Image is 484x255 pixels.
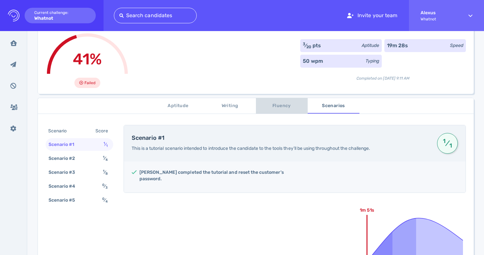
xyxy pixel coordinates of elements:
[421,10,457,16] strong: Alexus
[132,135,429,142] h4: Scenario #1
[94,126,112,136] div: Score
[139,169,290,182] h5: [PERSON_NAME] completed the tutorial and reset the customer's password.
[450,42,463,49] div: Speed
[359,207,374,213] text: 1m 51s
[73,50,102,68] span: 41%
[104,141,105,145] sup: 1
[103,170,107,175] span: ⁄
[47,154,83,163] div: Scenario #2
[103,169,104,173] sup: 1
[106,144,108,148] sub: 1
[306,45,311,49] sub: 20
[387,42,408,50] div: 19m 28s
[362,42,379,49] div: Aptitude
[102,197,104,201] sup: 0
[208,102,252,110] span: Writing
[421,17,457,21] span: Whatnot
[102,183,107,189] span: ⁄
[442,140,447,142] sup: 1
[260,102,304,110] span: Fluency
[47,126,74,136] div: Scenario
[103,156,107,161] span: ⁄
[312,102,356,110] span: Scenarios
[303,57,323,65] div: 50 wpm
[84,79,95,87] span: Failed
[105,199,108,204] sub: 4
[303,42,321,50] div: ⁄ pts
[132,146,370,151] span: This is a tutorial scenario intended to introduce the candidate to the tools they’ll be using thr...
[47,168,83,177] div: Scenario #3
[47,195,83,205] div: Scenario #5
[366,58,379,64] div: Typing
[156,102,200,110] span: Aptitude
[105,185,108,190] sub: 3
[300,70,466,81] div: Completed on [DATE] 9:11 AM
[105,172,108,176] sub: 8
[303,42,305,46] sup: 3
[442,138,453,149] span: ⁄
[104,142,107,147] span: ⁄
[105,158,108,162] sub: 4
[47,182,83,191] div: Scenario #4
[448,145,453,146] sub: 1
[103,155,104,159] sup: 1
[47,140,82,149] div: Scenario #1
[102,197,107,203] span: ⁄
[102,183,104,187] sup: 0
